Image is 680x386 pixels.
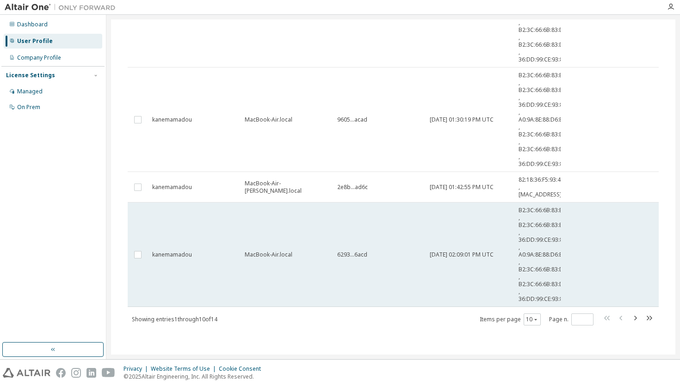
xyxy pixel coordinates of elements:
[337,116,367,123] span: 9605...acad
[549,313,593,325] span: Page n.
[132,315,217,323] span: Showing entries 1 through 10 of 14
[430,184,494,191] span: [DATE] 01:42:55 PM UTC
[430,116,494,123] span: [DATE] 01:30:19 PM UTC
[480,313,541,325] span: Items per page
[519,207,567,303] span: B2:3C:66:6B:83:B9 , B2:3C:66:6B:83:BA , 36:DD:99:CE:93:80 , A0:9A:8E:88:D6:B4 , B2:3C:66:6B:83:D9...
[151,365,219,373] div: Website Terms of Use
[526,316,538,323] button: 10
[71,368,81,378] img: instagram.svg
[56,368,66,378] img: facebook.svg
[124,373,266,380] p: © 2025 Altair Engineering, Inc. All Rights Reserved.
[245,180,329,195] span: MacBook-Air-[PERSON_NAME].local
[3,368,50,378] img: altair_logo.svg
[17,37,53,45] div: User Profile
[17,88,43,95] div: Managed
[6,72,55,79] div: License Settings
[5,3,120,12] img: Altair One
[245,116,292,123] span: MacBook-Air.local
[337,251,367,258] span: 6293...6acd
[337,184,368,191] span: 2e8b...ad6c
[17,104,40,111] div: On Prem
[17,21,48,28] div: Dashboard
[245,251,292,258] span: MacBook-Air.local
[430,251,494,258] span: [DATE] 02:09:01 PM UTC
[17,54,61,61] div: Company Profile
[152,116,192,123] span: kanemamadou
[519,72,567,168] span: B2:3C:66:6B:83:B9 , B2:3C:66:6B:83:BA , 36:DD:99:CE:93:80 , A0:9A:8E:88:D6:B4 , B2:3C:66:6B:83:D9...
[87,368,96,378] img: linkedin.svg
[519,176,564,198] span: 82:18:36:F5:93:40 , [MAC_ADDRESS]
[219,365,266,373] div: Cookie Consent
[102,368,115,378] img: youtube.svg
[152,184,192,191] span: kanemamadou
[124,365,151,373] div: Privacy
[152,251,192,258] span: kanemamadou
